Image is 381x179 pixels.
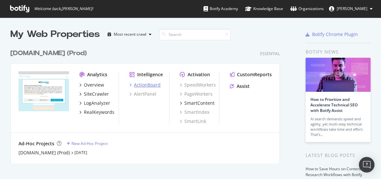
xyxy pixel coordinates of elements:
[105,29,154,40] button: Most recent crawl
[245,6,283,12] div: Knowledge Base
[67,141,108,146] a: New Ad-Hoc Project
[87,71,107,78] div: Analytics
[84,109,114,115] div: RealKeywords
[114,32,146,36] div: Most recent crawl
[84,82,104,88] div: Overview
[230,83,250,89] a: Assist
[19,149,70,156] a: [DOMAIN_NAME] (Prod)
[359,157,374,173] div: Open Intercom Messenger
[34,6,93,11] span: Welcome back, [PERSON_NAME] !
[324,4,378,14] button: [PERSON_NAME]
[10,49,87,58] div: [DOMAIN_NAME] (Prod)
[79,100,110,106] a: LogAnalyzer
[180,82,216,88] a: SpeedWorkers
[184,100,215,106] div: SmartContent
[237,83,250,89] div: Assist
[10,41,285,163] div: grid
[337,6,367,11] span: Pierre M
[19,71,69,112] img: www.idgarages.com
[260,51,280,56] div: Essential
[290,6,324,12] div: Organizations
[180,100,215,106] a: SmartContent
[74,150,87,155] a: [DATE]
[180,91,213,97] a: PageWorkers
[159,29,231,40] input: Search
[310,116,366,137] div: AI search demands speed and agility, yet multi-step technical workflows take time and effort. Tha...
[306,48,371,55] div: Botify news
[306,152,371,159] div: Latest Blog Posts
[306,58,371,92] img: How to Prioritize and Accelerate Technical SEO with Botify Assist
[129,82,161,88] a: ActionBoard
[237,71,272,78] div: CustomReports
[180,118,206,125] a: SmartLink
[137,71,163,78] div: Intelligence
[310,97,358,113] a: How to Prioritize and Accelerate Technical SEO with Botify Assist
[10,49,89,58] a: [DOMAIN_NAME] (Prod)
[19,140,54,147] div: Ad-Hoc Projects
[129,91,156,97] a: AlertPanel
[188,71,210,78] div: Activation
[79,91,109,97] a: SiteCrawler
[312,31,358,38] div: Botify Chrome Plugin
[180,109,209,115] a: SmartIndex
[306,31,358,38] a: Botify Chrome Plugin
[79,109,114,115] a: RealKeywords
[204,6,238,12] div: Botify Academy
[72,141,108,146] div: New Ad-Hoc Project
[10,28,100,41] div: My Web Properties
[134,82,161,88] div: ActionBoard
[230,71,272,78] a: CustomReports
[84,100,110,106] div: LogAnalyzer
[84,91,109,97] div: SiteCrawler
[79,82,104,88] a: Overview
